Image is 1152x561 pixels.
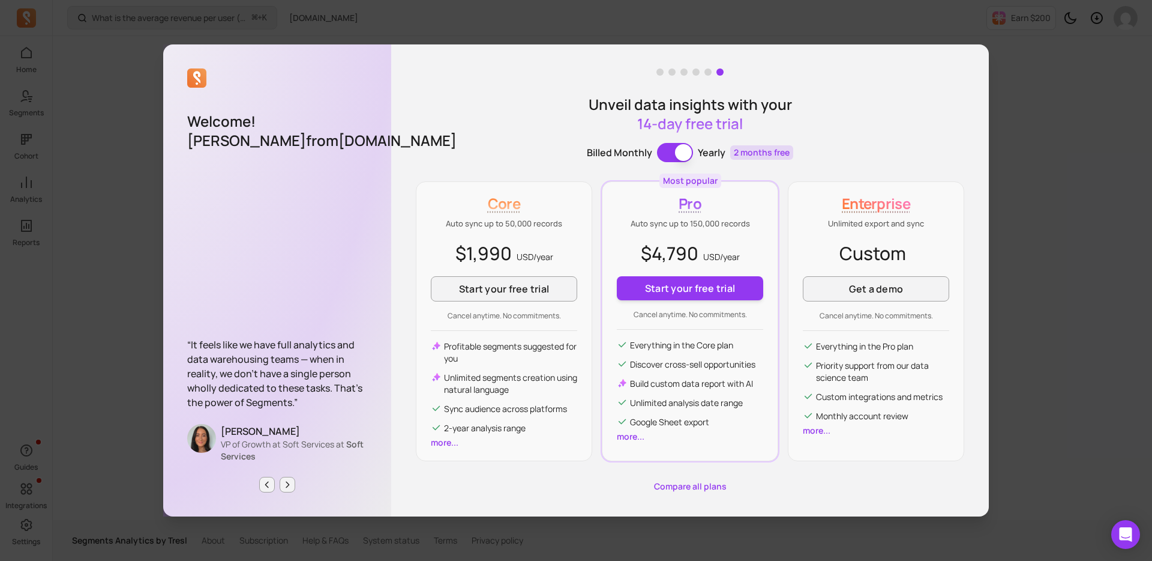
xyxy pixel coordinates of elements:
[617,218,763,230] p: Auto sync up to 150,000 records
[431,240,577,267] p: $1,990
[588,95,792,133] p: Unveil data insights with your
[816,410,908,422] p: Monthly account review
[187,338,367,410] p: “It feels like we have full analytics and data warehousing teams — when in reality, we don’t have...
[431,194,577,213] p: Core
[259,477,275,493] button: Previous page
[816,360,949,384] p: Priority support from our data science team
[221,438,367,462] p: VP of Growth at Soft Services at
[187,131,367,150] p: [PERSON_NAME] from [DOMAIN_NAME]
[444,341,577,365] p: Profitable segments suggested for you
[630,339,733,351] p: Everything in the Core plan
[431,437,458,448] a: more...
[698,145,725,160] p: Yearly
[221,438,364,462] span: Soft Services
[803,218,949,230] p: Unlimited export and sync
[803,276,949,302] a: Get a demo
[617,310,763,320] p: Cancel anytime. No commitments.
[663,175,718,187] p: Most popular
[1111,520,1140,549] div: Open Intercom Messenger
[431,311,577,321] p: Cancel anytime. No commitments.
[444,422,526,434] p: 2-year analysis range
[444,403,567,415] p: Sync audience across platforms
[617,431,644,442] a: more...
[617,276,763,300] button: Start your free trial
[630,359,755,371] p: Discover cross-sell opportunities
[280,477,295,493] button: Next page
[416,481,964,493] a: Compare all plans
[444,372,577,396] p: Unlimited segments creation using natural language
[637,114,743,133] span: 14-day free trial
[187,112,367,131] p: Welcome!
[730,145,793,160] p: 2 months free
[703,251,740,262] span: USD/ year
[617,240,763,267] p: $4,790
[517,251,553,262] span: USD/ year
[431,218,577,230] p: Auto sync up to 50,000 records
[630,378,753,390] p: Build custom data report with AI
[221,424,367,438] p: [PERSON_NAME]
[803,425,830,436] a: more...
[816,391,943,403] p: Custom integrations and metrics
[431,276,577,302] button: Start your free trial
[587,145,652,160] p: Billed Monthly
[187,424,216,453] img: Stephanie DiSturco
[803,240,949,267] p: Custom
[630,397,743,409] p: Unlimited analysis date range
[617,194,763,213] p: Pro
[803,311,949,321] p: Cancel anytime. No commitments.
[630,416,709,428] p: Google Sheet export
[803,194,949,213] p: Enterprise
[816,341,913,353] p: Everything in the Pro plan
